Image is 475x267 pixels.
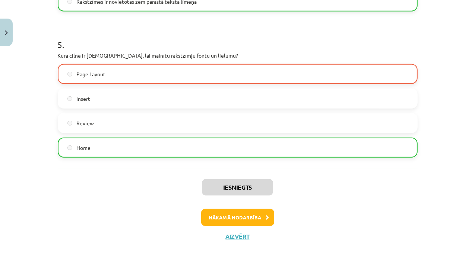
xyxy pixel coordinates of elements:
[67,72,72,77] input: Page Layout
[58,52,418,59] p: Kura cilne ir [DEMOGRAPHIC_DATA], lai mainītu rakstzīmju fontu un lielumu?
[77,95,91,103] span: Insert
[67,145,72,150] input: Home
[5,30,8,35] img: icon-close-lesson-0947bae3869378f0d4975bcd49f059093ad1ed9edebbc8119c70593378902aed.svg
[201,209,274,226] button: Nākamā nodarbība
[67,121,72,126] input: Review
[77,70,106,78] span: Page Layout
[202,179,273,196] button: Iesniegts
[224,233,252,240] button: Aizvērt
[67,96,72,101] input: Insert
[77,144,91,152] span: Home
[77,119,94,127] span: Review
[58,26,418,49] h1: 5 .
